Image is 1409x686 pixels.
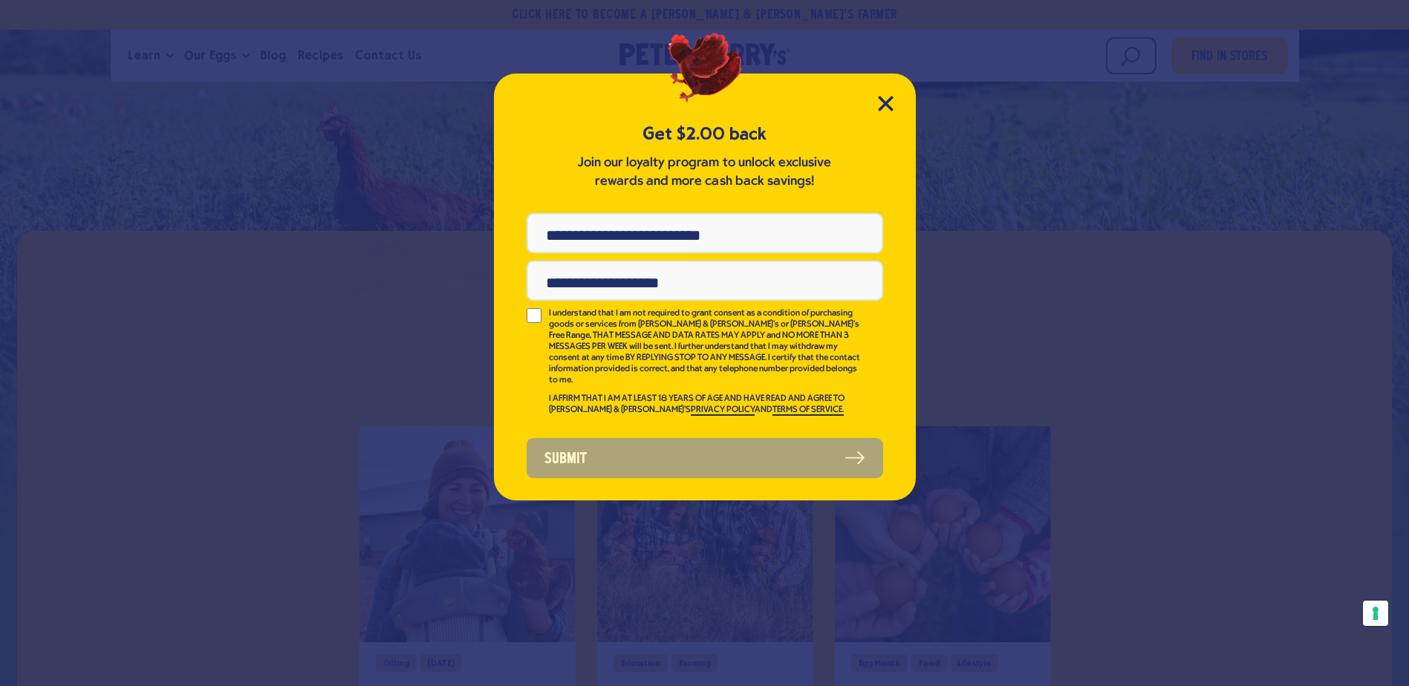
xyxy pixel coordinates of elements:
button: Your consent preferences for tracking technologies [1363,601,1388,626]
a: TERMS OF SERVICE. [772,405,844,416]
button: Submit [527,438,883,478]
input: I understand that I am not required to grant consent as a condition of purchasing goods or servic... [527,308,541,323]
button: Close Modal [878,96,894,111]
p: Join our loyalty program to unlock exclusive rewards and more cash back savings! [575,154,835,191]
a: PRIVACY POLICY [691,405,755,416]
p: I understand that I am not required to grant consent as a condition of purchasing goods or servic... [549,308,862,386]
h5: Get $2.00 back [527,122,883,146]
p: I AFFIRM THAT I AM AT LEAST 18 YEARS OF AGE AND HAVE READ AND AGREE TO [PERSON_NAME] & [PERSON_NA... [549,393,862,416]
